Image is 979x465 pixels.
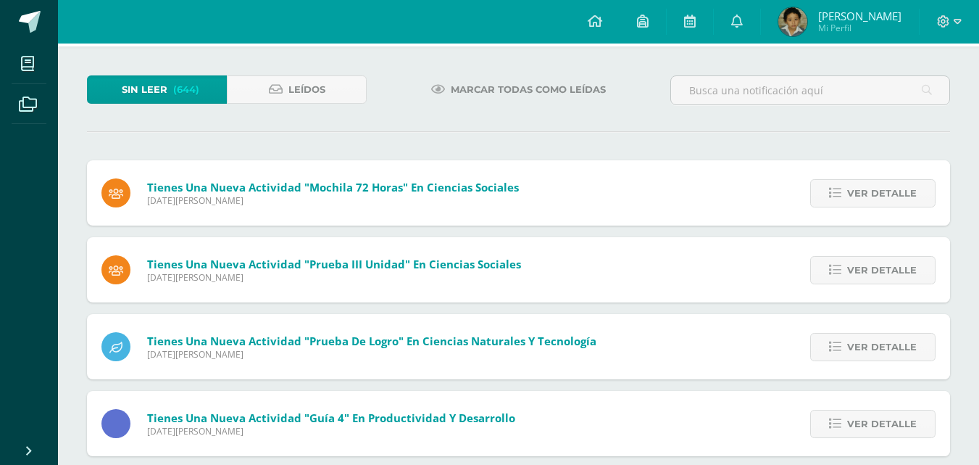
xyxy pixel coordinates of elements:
[173,76,199,103] span: (644)
[147,411,515,425] span: Tienes una nueva actividad "Guía 4" En Productividad y Desarrollo
[818,22,901,34] span: Mi Perfil
[147,348,596,361] span: [DATE][PERSON_NAME]
[288,76,325,103] span: Leídos
[847,257,917,284] span: Ver detalle
[122,76,167,103] span: Sin leer
[818,9,901,23] span: [PERSON_NAME]
[147,271,521,284] span: [DATE][PERSON_NAME]
[847,180,917,207] span: Ver detalle
[147,257,521,271] span: Tienes una nueva actividad "Prueba III unidad" En Ciencias Sociales
[413,75,624,104] a: Marcar todas como leídas
[451,76,606,103] span: Marcar todas como leídas
[147,194,519,207] span: [DATE][PERSON_NAME]
[147,334,596,348] span: Tienes una nueva actividad "Prueba de Logro" En Ciencias Naturales y Tecnología
[147,425,515,437] span: [DATE][PERSON_NAME]
[671,76,949,104] input: Busca una notificación aquí
[227,75,367,104] a: Leídos
[87,75,227,104] a: Sin leer(644)
[147,180,519,194] span: Tienes una nueva actividad "Mochila 72 horas" En Ciencias Sociales
[778,7,807,36] img: 88c364e1b6d7bc8e2f66ef3e364cde8b.png
[847,334,917,361] span: Ver detalle
[847,411,917,437] span: Ver detalle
